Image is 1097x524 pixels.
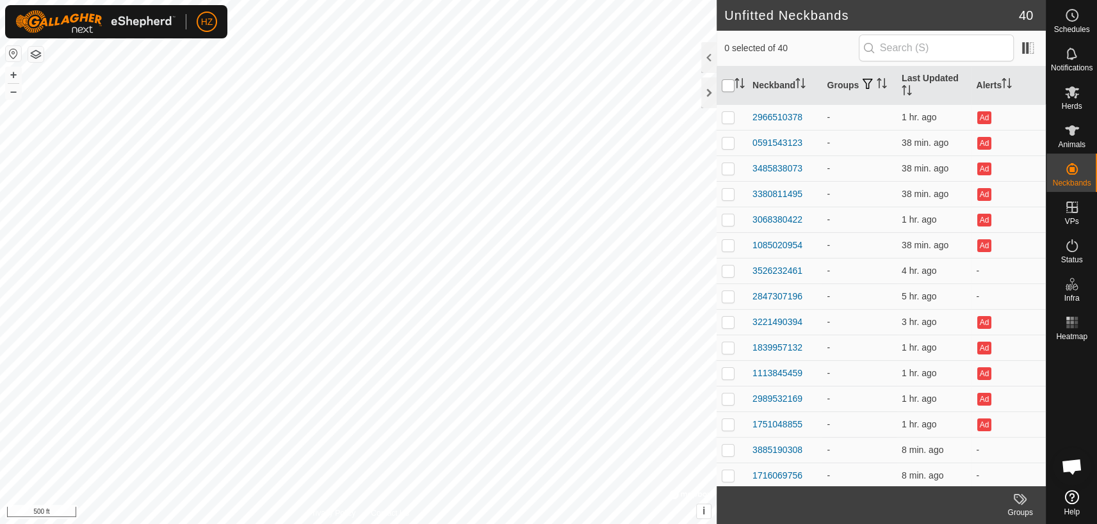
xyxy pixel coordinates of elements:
[902,112,937,122] span: Sep 22, 2025, 7:06 PM
[1064,218,1078,225] span: VPs
[724,8,1019,23] h2: Unfitted Neckbands
[752,392,802,406] div: 2989532169
[971,283,1046,309] td: -
[6,67,21,83] button: +
[977,239,991,252] button: Ad
[822,411,897,437] td: -
[703,505,705,516] span: i
[822,283,897,309] td: -
[995,507,1046,518] div: Groups
[822,437,897,463] td: -
[902,266,937,276] span: Sep 22, 2025, 4:06 PM
[877,80,887,90] p-sorticon: Activate to sort
[752,418,802,431] div: 1751048855
[1046,485,1097,521] a: Help
[902,214,937,225] span: Sep 22, 2025, 7:06 PM
[15,10,175,33] img: Gallagher Logo
[752,469,802,482] div: 1716069756
[752,111,802,124] div: 2966510378
[902,87,912,97] p-sorticon: Activate to sort
[971,437,1046,463] td: -
[752,315,802,329] div: 3221490394
[752,162,802,175] div: 3485838073
[822,309,897,335] td: -
[971,463,1046,488] td: -
[201,15,213,29] span: HZ
[308,507,356,519] a: Privacy Policy
[1056,333,1087,340] span: Heatmap
[902,470,943,480] span: Sep 22, 2025, 8:36 PM
[752,443,802,457] div: 3885190308
[902,317,937,327] span: Sep 22, 2025, 5:36 PM
[897,67,971,105] th: Last Updated
[697,504,711,518] button: i
[752,367,802,380] div: 1113845459
[977,418,991,431] button: Ad
[1064,508,1080,516] span: Help
[822,104,897,130] td: -
[977,163,991,175] button: Ad
[822,360,897,386] td: -
[902,189,948,199] span: Sep 22, 2025, 8:06 PM
[752,264,802,278] div: 3526232461
[735,80,745,90] p-sorticon: Activate to sort
[822,155,897,181] td: -
[977,342,991,354] button: Ad
[822,207,897,232] td: -
[971,258,1046,283] td: -
[1019,6,1033,25] span: 40
[1053,26,1089,33] span: Schedules
[977,137,991,150] button: Ad
[977,188,991,201] button: Ad
[977,111,991,124] button: Ad
[752,136,802,150] div: 0591543123
[902,445,943,455] span: Sep 22, 2025, 8:36 PM
[902,163,948,173] span: Sep 22, 2025, 8:06 PM
[902,138,948,148] span: Sep 22, 2025, 8:06 PM
[822,258,897,283] td: -
[822,335,897,360] td: -
[1053,447,1091,486] div: Open chat
[752,290,802,303] div: 2847307196
[1064,294,1079,302] span: Infra
[822,130,897,155] td: -
[822,181,897,207] td: -
[1002,80,1012,90] p-sorticon: Activate to sort
[971,67,1046,105] th: Alerts
[902,291,937,301] span: Sep 22, 2025, 3:36 PM
[822,463,897,488] td: -
[1052,179,1091,187] span: Neckbands
[902,342,937,353] span: Sep 22, 2025, 7:36 PM
[6,46,21,61] button: Reset Map
[752,187,802,201] div: 3380811495
[977,214,991,226] button: Ad
[822,386,897,411] td: -
[822,232,897,258] td: -
[371,507,409,519] a: Contact Us
[747,67,822,105] th: Neckband
[977,367,991,380] button: Ad
[902,368,937,378] span: Sep 22, 2025, 7:06 PM
[1051,64,1093,72] span: Notifications
[724,42,859,55] span: 0 selected of 40
[795,80,806,90] p-sorticon: Activate to sort
[902,419,937,429] span: Sep 22, 2025, 7:06 PM
[902,393,937,404] span: Sep 22, 2025, 7:06 PM
[28,47,44,62] button: Map Layers
[977,316,991,329] button: Ad
[1060,256,1082,264] span: Status
[752,213,802,226] div: 3068380422
[859,35,1014,61] input: Search (S)
[752,341,802,354] div: 1839957132
[822,67,897,105] th: Groups
[752,239,802,252] div: 1085020954
[1058,141,1085,148] span: Animals
[1061,102,1082,110] span: Herds
[902,240,948,250] span: Sep 22, 2025, 8:06 PM
[6,84,21,99] button: –
[977,393,991,406] button: Ad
